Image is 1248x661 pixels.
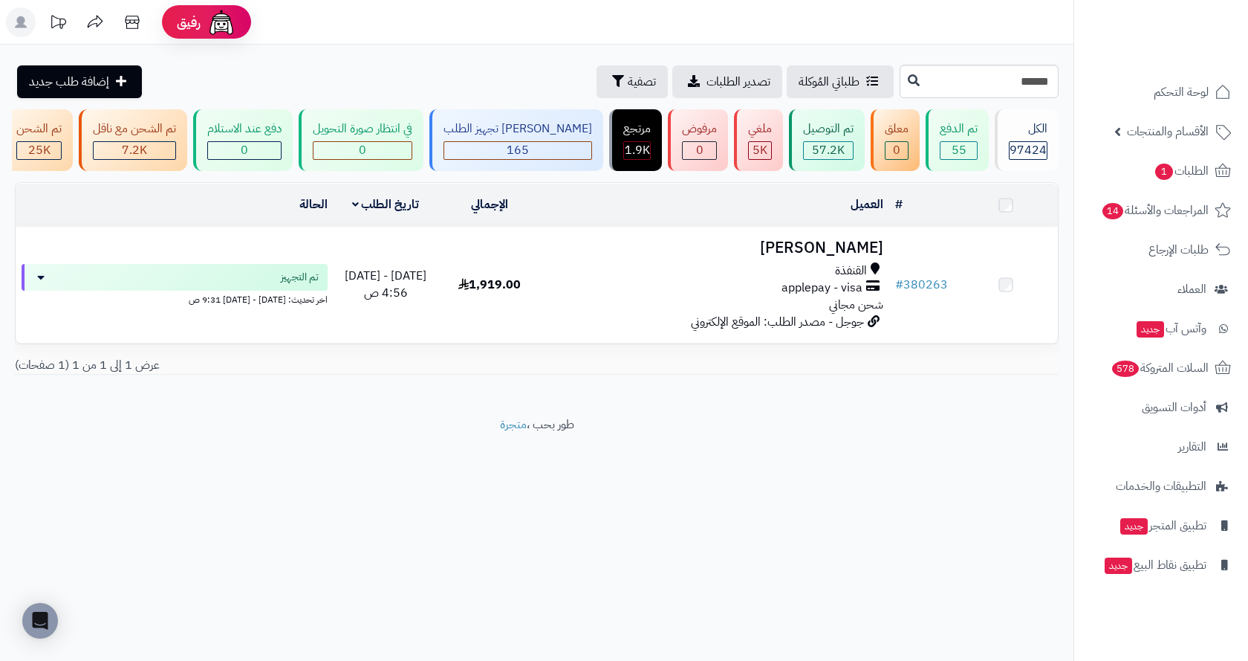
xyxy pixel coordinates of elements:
div: 0 [683,142,716,159]
a: #380263 [895,276,948,294]
div: 57214 [804,142,853,159]
a: المراجعات والأسئلة14 [1083,193,1239,228]
span: أدوات التسويق [1142,397,1206,418]
a: وآتس آبجديد [1083,311,1239,346]
span: 7.2K [122,141,147,159]
span: 14 [1102,203,1123,219]
h3: [PERSON_NAME] [548,239,883,257]
span: التقارير [1178,436,1206,457]
a: أدوات التسويق [1083,390,1239,425]
div: 55 [940,142,977,159]
span: الأقسام والمنتجات [1127,121,1209,142]
div: [PERSON_NAME] تجهيز الطلب [443,120,592,138]
div: دفع عند الاستلام [207,120,282,138]
div: اخر تحديث: [DATE] - [DATE] 9:31 ص [22,291,328,306]
span: إضافة طلب جديد [29,73,109,91]
div: مرتجع [623,120,651,138]
a: مرفوض 0 [665,109,731,171]
span: وآتس آب [1135,318,1206,339]
div: تم التوصيل [803,120,854,138]
div: تم الدفع [940,120,978,138]
div: 7222 [94,142,175,159]
a: التطبيقات والخدمات [1083,468,1239,504]
div: 0 [208,142,281,159]
a: متجرة [500,416,527,433]
a: مرتجع 1.9K [606,109,665,171]
div: تم الشحن مع ناقل [93,120,176,138]
span: تطبيق نقاط البيع [1103,555,1206,575]
a: ملغي 5K [731,109,786,171]
div: في انتظار صورة التحويل [313,120,412,138]
div: معلق [885,120,909,138]
span: جديد [1137,321,1164,338]
a: دفع عند الاستلام 0 [190,109,296,171]
span: جوجل - مصدر الطلب: الموقع الإلكتروني [691,313,864,331]
span: طلباتي المُوكلة [799,73,859,91]
div: مرفوض [682,120,717,138]
span: تطبيق المتجر [1119,515,1206,536]
div: 5009 [749,142,771,159]
a: الحالة [299,196,328,213]
div: 1855 [624,142,650,159]
span: السلات المتروكة [1111,358,1209,378]
span: شحن مجاني [829,296,883,314]
span: # [895,276,903,294]
span: 165 [507,141,529,159]
span: 1 [1155,164,1173,180]
div: 0 [885,142,908,159]
span: 55 [952,141,966,159]
div: ملغي [748,120,772,138]
span: القنفذة [835,262,867,280]
a: إضافة طلب جديد [17,65,142,98]
span: الطلبات [1154,161,1209,181]
span: 57.2K [812,141,845,159]
a: تم التوصيل 57.2K [786,109,868,171]
span: 1,919.00 [458,276,521,294]
div: الكل [1009,120,1047,138]
a: تاريخ الطلب [352,196,420,213]
div: 165 [444,142,591,159]
span: المراجعات والأسئلة [1101,200,1209,221]
button: تصفية [597,65,668,98]
span: applepay - visa [781,280,862,297]
a: [PERSON_NAME] تجهيز الطلب 165 [426,109,606,171]
a: تطبيق المتجرجديد [1083,508,1239,544]
a: التقارير [1083,429,1239,465]
a: طلبات الإرجاع [1083,232,1239,268]
div: تم الشحن [16,120,62,138]
a: لوحة التحكم [1083,74,1239,110]
a: الطلبات1 [1083,153,1239,189]
span: تصدير الطلبات [706,73,770,91]
a: الإجمالي [471,196,508,213]
a: طلباتي المُوكلة [787,65,894,98]
div: عرض 1 إلى 1 من 1 (1 صفحات) [4,357,537,374]
a: تحديثات المنصة [39,7,77,41]
span: رفيق [177,13,201,31]
a: العملاء [1083,271,1239,307]
a: العميل [851,196,883,213]
span: العملاء [1177,279,1206,300]
span: 5K [753,141,767,159]
span: طلبات الإرجاع [1148,239,1209,260]
div: 0 [313,142,412,159]
span: 0 [696,141,703,159]
span: جديد [1105,558,1132,574]
span: جديد [1120,518,1148,535]
span: 97424 [1010,141,1047,159]
a: تطبيق نقاط البيعجديد [1083,547,1239,583]
span: 0 [359,141,366,159]
span: لوحة التحكم [1154,82,1209,103]
span: [DATE] - [DATE] 4:56 ص [345,267,426,302]
span: تم التجهيز [281,270,319,285]
a: تصدير الطلبات [672,65,782,98]
span: 0 [893,141,900,159]
a: تم الدفع 55 [923,109,992,171]
span: 578 [1112,361,1139,377]
div: Open Intercom Messenger [22,603,58,639]
span: 25K [28,141,51,159]
span: 1.9K [625,141,650,159]
a: تم الشحن مع ناقل 7.2K [76,109,190,171]
a: في انتظار صورة التحويل 0 [296,109,426,171]
img: logo-2.png [1147,37,1234,68]
a: الكل97424 [992,109,1062,171]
